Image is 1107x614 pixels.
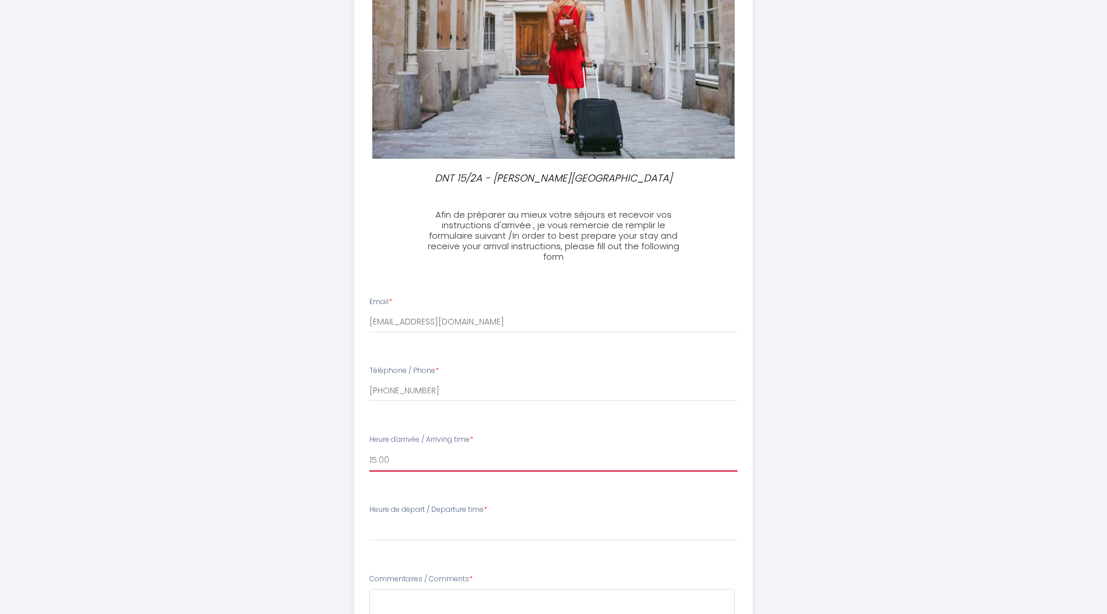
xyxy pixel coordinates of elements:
label: Heure d'arrivée / Arriving time [369,434,473,445]
h3: Afin de préparer au mieux votre séjours et recevoir vos instructions d'arrivée , je vous remercie... [424,210,683,262]
label: Email [369,296,392,308]
p: DNT 15/2A - [PERSON_NAME][GEOGRAPHIC_DATA] [429,170,679,186]
label: Téléphone / Phone [369,365,439,376]
label: Commentaires / Comments [369,574,473,585]
label: Heure de départ / Departure time [369,504,487,515]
